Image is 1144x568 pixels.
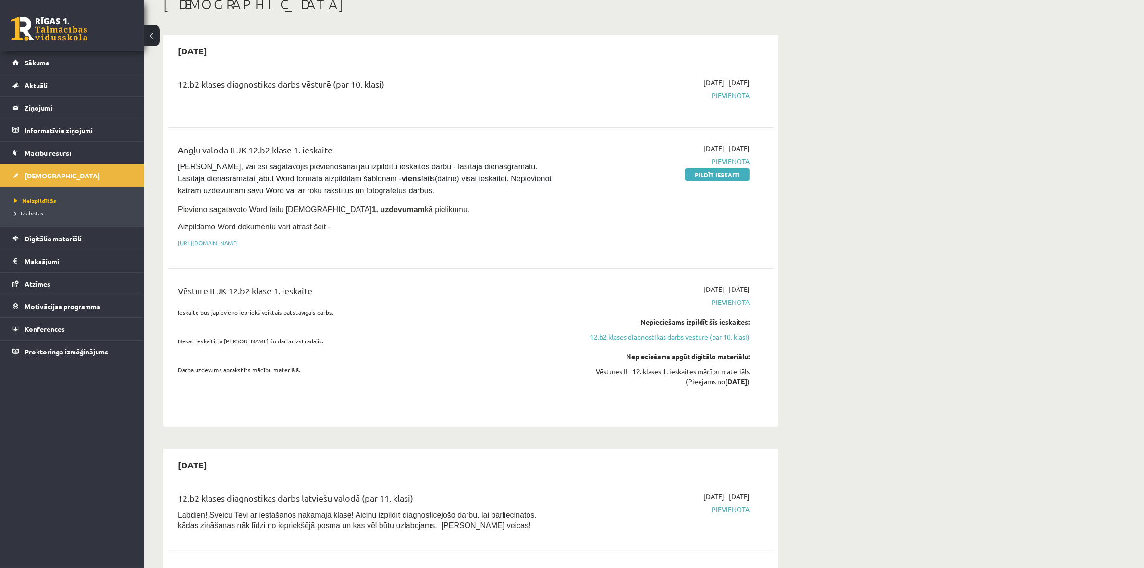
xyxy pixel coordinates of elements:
div: Angļu valoda II JK 12.b2 klase 1. ieskaite [178,143,554,161]
p: Ieskaitē būs jāpievieno iepriekš veiktais patstāvīgais darbs. [178,308,554,316]
span: Aktuāli [25,81,48,89]
legend: Informatīvie ziņojumi [25,119,132,141]
span: Proktoringa izmēģinājums [25,347,108,356]
div: 12.b2 klases diagnostikas darbs vēsturē (par 10. klasi) [178,77,554,95]
a: Informatīvie ziņojumi [12,119,132,141]
a: Mācību resursi [12,142,132,164]
legend: Maksājumi [25,250,132,272]
span: [DATE] - [DATE] [703,284,750,294]
span: Motivācijas programma [25,302,100,311]
a: Pildīt ieskaiti [685,168,750,181]
span: [DATE] - [DATE] [703,77,750,88]
a: [URL][DOMAIN_NAME] [178,239,238,247]
span: Mācību resursi [25,149,71,157]
a: Digitālie materiāli [12,227,132,250]
a: Motivācijas programma [12,295,132,317]
div: Vēsture II JK 12.b2 klase 1. ieskaite [178,284,554,302]
span: Konferences [25,325,65,333]
div: Nepieciešams apgūt digitālo materiālu: [568,352,750,362]
span: [DATE] - [DATE] [703,143,750,153]
span: Pievienota [568,505,750,515]
a: Maksājumi [12,250,132,272]
span: [PERSON_NAME], vai esi sagatavojis pievienošanai jau izpildītu ieskaites darbu - lasītāja dienasg... [178,163,554,195]
span: Sākums [25,58,49,67]
a: Izlabotās [14,209,135,217]
span: [DATE] - [DATE] [703,492,750,502]
legend: Ziņojumi [25,97,132,119]
p: Nesāc ieskaiti, ja [PERSON_NAME] šo darbu izstrādājis. [178,337,554,345]
a: Rīgas 1. Tālmācības vidusskola [11,17,87,41]
span: Neizpildītās [14,197,56,204]
a: Neizpildītās [14,196,135,205]
strong: [DATE] [725,377,747,386]
p: Darba uzdevums aprakstīts mācību materiālā. [178,366,554,374]
span: Atzīmes [25,279,50,288]
span: Digitālie materiāli [25,234,82,243]
a: Atzīmes [12,273,132,295]
strong: 1. uzdevumam [372,205,425,214]
span: [DEMOGRAPHIC_DATA] [25,171,100,180]
div: 12.b2 klases diagnostikas darbs latviešu valodā (par 11. klasi) [178,492,554,509]
span: Pievienota [568,156,750,166]
div: Vēstures II - 12. klases 1. ieskaites mācību materiāls (Pieejams no ) [568,366,750,387]
strong: viens [402,175,421,183]
span: Pievienota [568,90,750,101]
a: Sākums [12,51,132,74]
a: Aktuāli [12,74,132,96]
span: Izlabotās [14,209,43,217]
h2: [DATE] [168,39,217,62]
a: Ziņojumi [12,97,132,119]
span: Labdien! Sveicu Tevi ar iestāšanos nākamajā klasē! Aicinu izpildīt diagnosticējošo darbu, lai pār... [178,511,537,530]
a: Proktoringa izmēģinājums [12,341,132,363]
div: Nepieciešams izpildīt šīs ieskaites: [568,317,750,327]
a: [DEMOGRAPHIC_DATA] [12,164,132,187]
a: 12.b2 klases diagnostikas darbs vēsturē (par 10. klasi) [568,332,750,342]
span: Pievieno sagatavoto Word failu [DEMOGRAPHIC_DATA] kā pielikumu. [178,205,469,214]
span: Pievienota [568,297,750,307]
span: Aizpildāmo Word dokumentu vari atrast šeit - [178,223,331,231]
a: Konferences [12,318,132,340]
h2: [DATE] [168,454,217,476]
